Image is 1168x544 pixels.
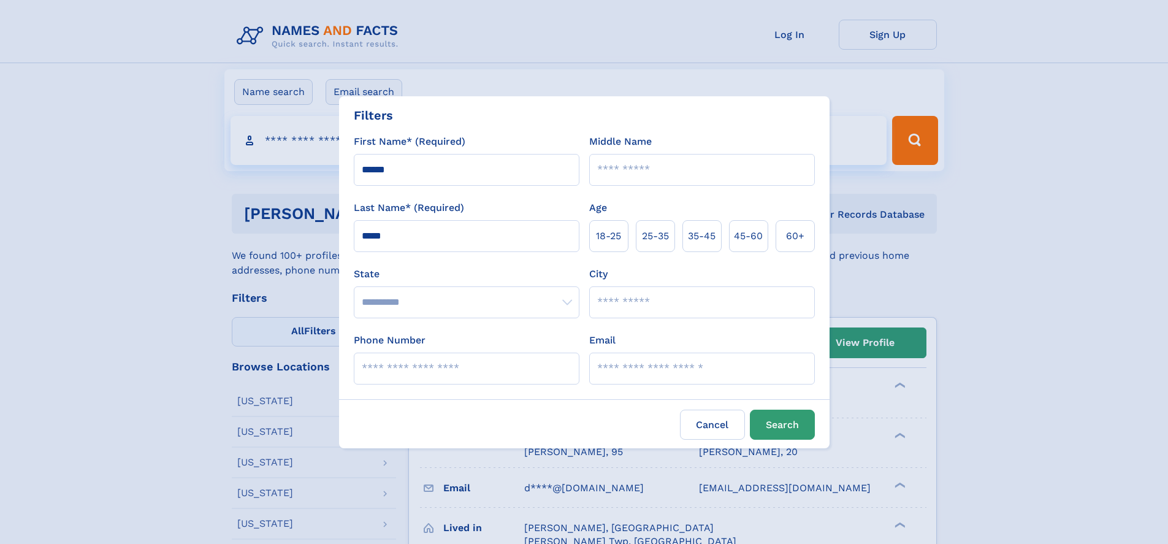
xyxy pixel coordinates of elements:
[354,106,393,125] div: Filters
[680,410,745,440] label: Cancel
[596,229,621,243] span: 18‑25
[750,410,815,440] button: Search
[354,134,465,149] label: First Name* (Required)
[734,229,763,243] span: 45‑60
[354,201,464,215] label: Last Name* (Required)
[589,267,608,282] label: City
[589,134,652,149] label: Middle Name
[688,229,716,243] span: 35‑45
[589,201,607,215] label: Age
[642,229,669,243] span: 25‑35
[786,229,804,243] span: 60+
[354,333,426,348] label: Phone Number
[589,333,616,348] label: Email
[354,267,579,282] label: State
